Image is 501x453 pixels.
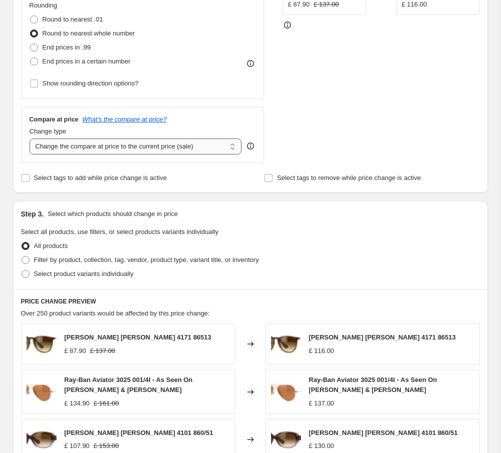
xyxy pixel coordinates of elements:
[21,209,44,219] h2: Step 3.
[34,270,133,277] span: Select product variants individually
[34,242,68,249] span: All products
[34,256,259,263] span: Filter by product, collection, tag, vendor, product type, variant title, or inventory
[309,376,437,393] span: Ray-Ban Aviator 3025 001/4I - As Seen On [PERSON_NAME] & [PERSON_NAME]
[42,79,138,87] span: Show rounding direction options?
[93,442,119,449] span: £ 153.00
[90,347,115,354] span: £ 137.00
[26,377,56,407] img: Ray-Ban-RB3025-0014I-ld-1_80x.jpg
[271,329,301,359] img: ray-ban-erika-4171-86513-hd-1_80x.jpg
[309,399,334,407] span: £ 137.00
[64,399,90,407] span: £ 134.90
[288,0,309,8] span: £ 87.90
[64,442,90,449] span: £ 107.90
[47,209,177,219] p: Select which products should change in price
[401,0,427,8] span: £ 116.00
[42,29,135,37] span: Round to nearest whole number
[42,43,91,51] span: End prices in .99
[29,1,57,9] span: Rounding
[309,333,456,341] span: [PERSON_NAME] [PERSON_NAME] 4171 86513
[309,442,334,449] span: £ 130.00
[309,429,458,436] span: [PERSON_NAME] [PERSON_NAME] 4101 860/51
[34,174,167,181] span: Select tags to add while price change is active
[93,399,119,407] span: £ 161.00
[29,127,66,135] span: Change type
[64,376,193,393] span: Ray-Ban Aviator 3025 001/4I - As Seen On [PERSON_NAME] & [PERSON_NAME]
[42,15,103,23] span: Round to nearest .01
[82,115,167,123] button: What's the compare at price?
[64,347,86,354] span: £ 87.90
[42,57,130,65] span: End prices in a certain number
[309,347,334,354] span: £ 116.00
[64,429,213,436] span: [PERSON_NAME] [PERSON_NAME] 4101 860/51
[64,333,211,341] span: [PERSON_NAME] [PERSON_NAME] 4171 86513
[26,329,56,359] img: ray-ban-erika-4171-86513-hd-1_80x.jpg
[277,174,421,181] span: Select tags to remove while price change is active
[313,0,339,8] span: £ 137.00
[21,228,218,235] span: Select all products, use filters, or select products variants individually
[271,377,301,407] img: Ray-Ban-RB3025-0014I-ld-1_80x.jpg
[21,297,480,305] h6: PRICE CHANGE PREVIEW
[29,115,78,123] h3: Compare at price
[245,141,255,151] div: help
[21,309,210,317] span: Over 250 product variants would be affected by this price change:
